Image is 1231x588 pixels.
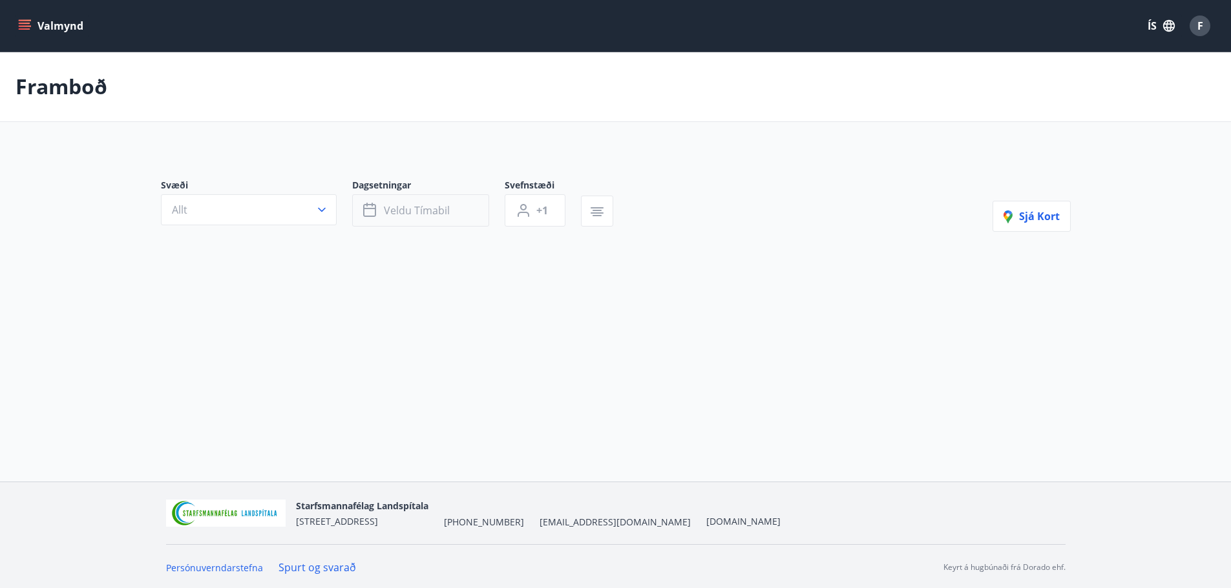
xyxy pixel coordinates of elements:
[444,516,524,529] span: [PHONE_NUMBER]
[1184,10,1215,41] button: F
[352,194,489,227] button: Veldu tímabil
[161,194,337,225] button: Allt
[352,179,505,194] span: Dagsetningar
[166,562,263,574] a: Persónuverndarstefna
[943,562,1066,573] p: Keyrt á hugbúnaði frá Dorado ehf.
[505,194,565,227] button: +1
[296,515,378,527] span: [STREET_ADDRESS]
[166,500,286,527] img: 55zIgFoyM5pksCsVQ4sUOj1FUrQvjI8pi0QwpkWm.png
[172,203,187,217] span: Allt
[706,515,781,527] a: [DOMAIN_NAME]
[1141,14,1182,37] button: ÍS
[16,72,107,101] p: Framboð
[16,14,89,37] button: menu
[161,179,352,194] span: Svæði
[540,516,691,529] span: [EMAIL_ADDRESS][DOMAIN_NAME]
[1197,19,1203,33] span: F
[279,560,356,574] a: Spurt og svarað
[1004,209,1060,223] span: Sjá kort
[993,201,1071,232] button: Sjá kort
[536,203,548,218] span: +1
[296,500,428,512] span: Starfsmannafélag Landspítala
[505,179,581,194] span: Svefnstæði
[384,203,450,218] span: Veldu tímabil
